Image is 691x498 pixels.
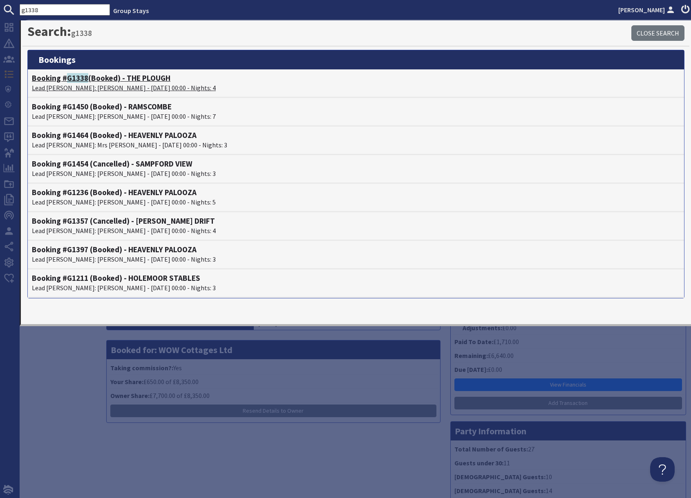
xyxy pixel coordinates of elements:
[32,283,680,293] p: Lead [PERSON_NAME]: [PERSON_NAME] - [DATE] 00:00 - Nights: 3
[107,340,440,359] h3: Booked for: WOW Cottages Ltd
[453,442,684,456] li: 27
[32,254,680,264] p: Lead [PERSON_NAME]: [PERSON_NAME] - [DATE] 00:00 - Nights: 3
[618,5,676,15] a: [PERSON_NAME]
[32,131,680,150] a: Booking #G1464 (Booked) - HEAVENLY PALOOZALead [PERSON_NAME]: Mrs [PERSON_NAME] - [DATE] 00:00 - ...
[110,364,173,372] strong: Taking commission?:
[32,159,680,169] h4: Booking #G1454 (Cancelled) - SAMPFORD VIEW
[3,485,13,495] img: staytech_i_w-64f4e8e9ee0a9c174fd5317b4b171b261742d2d393467e5bdba4413f4f884c10.svg
[32,245,680,264] a: Booking #G1397 (Booked) - HEAVENLY PALOOZALead [PERSON_NAME]: [PERSON_NAME] - [DATE] 00:00 - Nigh...
[631,25,684,41] a: Close Search
[453,321,684,335] li: £0.00
[454,473,546,481] strong: [DEMOGRAPHIC_DATA] Guests:
[454,397,682,409] a: Add Transaction
[453,349,684,363] li: £6,640.00
[454,459,503,467] strong: Guests under 30:
[454,351,488,360] strong: Remaining:
[32,73,680,93] a: Booking #G1338(Booked) - THE PLOUGHLead [PERSON_NAME]: [PERSON_NAME] - [DATE] 00:00 - Nights: 4
[453,484,684,498] li: 14
[32,273,680,293] a: Booking #G1211 (Booked) - HOLEMOOR STABLESLead [PERSON_NAME]: [PERSON_NAME] - [DATE] 00:00 - Nigh...
[454,338,493,346] strong: Paid To Date:
[454,445,528,453] strong: Total Number of Guests:
[32,226,680,236] p: Lead [PERSON_NAME]: [PERSON_NAME] - [DATE] 00:00 - Nights: 4
[650,457,675,482] iframe: Toggle Customer Support
[32,188,680,197] h4: Booking #G1236 (Booked) - HEAVENLY PALOOZA
[453,470,684,484] li: 10
[32,73,680,83] h4: Booking # (Booked) - THE PLOUGH
[110,378,143,386] strong: Your Share:
[243,407,304,414] span: Resend Details to Owner
[32,216,680,236] a: Booking #G1357 (Cancelled) - [PERSON_NAME] DRIFTLead [PERSON_NAME]: [PERSON_NAME] - [DATE] 00:00 ...
[32,169,680,178] p: Lead [PERSON_NAME]: [PERSON_NAME] - [DATE] 00:00 - Nights: 3
[454,487,546,495] strong: [DEMOGRAPHIC_DATA] Guests:
[109,375,438,389] li: £650.00 of £8,350.00
[32,245,680,254] h4: Booking #G1397 (Booked) - HEAVENLY PALOOZA
[32,188,680,207] a: Booking #G1236 (Booked) - HEAVENLY PALOOZALead [PERSON_NAME]: [PERSON_NAME] - [DATE] 00:00 - Nigh...
[453,363,684,377] li: £0.00
[28,50,684,69] h3: bookings
[463,324,502,332] strong: Adjustments:
[32,102,680,111] h4: Booking #G1450 (Booked) - RAMSCOMBE
[454,365,488,373] strong: Due [DATE]:
[20,4,110,16] input: SEARCH
[113,7,149,15] a: Group Stays
[110,405,436,417] button: Resend Details to Owner
[32,273,680,283] h4: Booking #G1211 (Booked) - HOLEMOOR STABLES
[453,456,684,470] li: 11
[32,140,680,150] p: Lead [PERSON_NAME]: Mrs [PERSON_NAME] - [DATE] 00:00 - Nights: 3
[32,131,680,140] h4: Booking #G1464 (Booked) - HEAVENLY PALOOZA
[71,28,92,38] small: g1338
[109,389,438,403] li: £7,700.00 of £8,350.00
[32,102,680,121] a: Booking #G1450 (Booked) - RAMSCOMBELead [PERSON_NAME]: [PERSON_NAME] - [DATE] 00:00 - Nights: 7
[67,73,88,83] span: G1338
[110,391,150,400] strong: Owner Share:
[32,216,680,226] h4: Booking #G1357 (Cancelled) - [PERSON_NAME] DRIFT
[32,197,680,207] p: Lead [PERSON_NAME]: [PERSON_NAME] - [DATE] 00:00 - Nights: 5
[454,378,682,391] a: View Financials
[27,24,631,39] h1: Search:
[32,111,680,121] p: Lead [PERSON_NAME]: [PERSON_NAME] - [DATE] 00:00 - Nights: 7
[32,159,680,178] a: Booking #G1454 (Cancelled) - SAMPFORD VIEWLead [PERSON_NAME]: [PERSON_NAME] - [DATE] 00:00 - Nigh...
[451,422,686,440] h3: Party Information
[109,361,438,375] li: Yes
[32,83,680,93] p: Lead [PERSON_NAME]: [PERSON_NAME] - [DATE] 00:00 - Nights: 4
[453,335,684,349] li: £1,710.00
